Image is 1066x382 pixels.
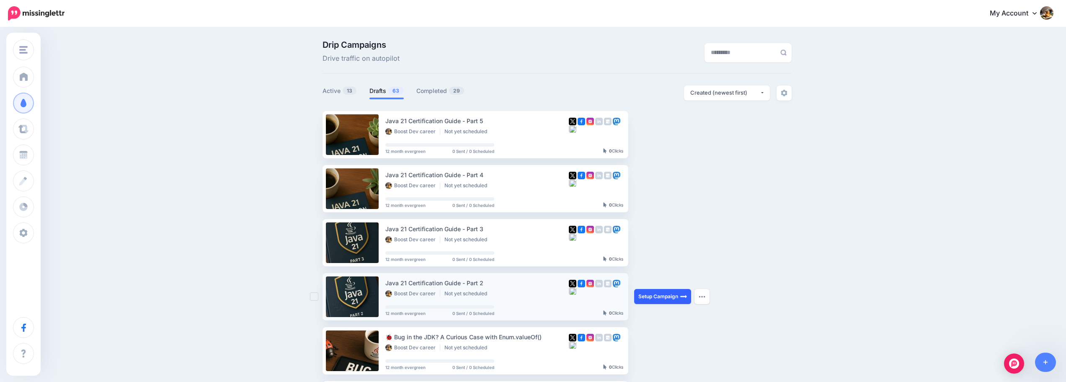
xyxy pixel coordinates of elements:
img: pointer-grey-darker.png [603,202,607,207]
img: twitter-square.png [569,334,576,341]
li: Not yet scheduled [444,236,491,243]
img: linkedin-grey-square.png [595,226,603,233]
img: facebook-square.png [578,172,585,179]
div: Clicks [603,365,623,370]
img: twitter-square.png [569,118,576,125]
img: bluesky-grey-square.png [569,341,576,349]
span: 12 month evergreen [385,203,426,207]
div: Java 21 Certification Guide - Part 5 [385,116,569,126]
img: settings-grey.png [781,90,787,96]
span: 12 month evergreen [385,365,426,369]
img: pointer-grey-darker.png [603,364,607,369]
img: google_business-grey-square.png [604,226,612,233]
img: facebook-square.png [578,280,585,287]
img: bluesky-grey-square.png [569,287,576,295]
b: 0 [609,256,612,261]
img: twitter-square.png [569,226,576,233]
img: dots.png [699,295,705,298]
img: facebook-square.png [578,334,585,341]
div: Clicks [603,257,623,262]
img: mastodon-square.png [613,172,620,179]
img: bluesky-grey-square.png [569,179,576,187]
div: 🐞 Bug in the JDK? A Curious Case with Enum.valueOf() [385,332,569,342]
span: 12 month evergreen [385,149,426,153]
span: 0 Sent / 0 Scheduled [452,203,494,207]
li: Boost Dev career [385,128,440,135]
li: Boost Dev career [385,290,440,297]
img: facebook-square.png [578,118,585,125]
img: mastodon-square.png [613,334,620,341]
span: Drive traffic on autopilot [323,53,400,64]
div: Clicks [603,311,623,316]
img: google_business-grey-square.png [604,334,612,341]
a: Setup Campaign [634,289,691,304]
span: 63 [388,87,403,95]
img: bluesky-grey-square.png [569,233,576,241]
span: 0 Sent / 0 Scheduled [452,365,494,369]
span: 29 [449,87,464,95]
div: Java 21 Certification Guide - Part 2 [385,278,569,288]
div: Java 21 Certification Guide - Part 4 [385,170,569,180]
img: instagram-square.png [586,334,594,341]
a: Active13 [323,86,357,96]
li: Boost Dev career [385,236,440,243]
img: google_business-grey-square.png [604,118,612,125]
img: search-grey-6.png [780,49,787,56]
li: Boost Dev career [385,182,440,189]
img: mastodon-square.png [613,226,620,233]
img: Missinglettr [8,6,65,21]
img: bluesky-grey-square.png [569,125,576,133]
img: menu.png [19,46,28,54]
span: Drip Campaigns [323,41,400,49]
b: 0 [609,148,612,153]
span: 0 Sent / 0 Scheduled [452,257,494,261]
span: 0 Sent / 0 Scheduled [452,149,494,153]
div: Java 21 Certification Guide - Part 3 [385,224,569,234]
img: instagram-square.png [586,280,594,287]
li: Not yet scheduled [444,344,491,351]
img: linkedin-grey-square.png [595,118,603,125]
li: Not yet scheduled [444,182,491,189]
b: 0 [609,202,612,207]
img: facebook-square.png [578,226,585,233]
img: arrow-long-right-white.png [680,293,687,300]
span: 13 [343,87,356,95]
a: My Account [981,3,1053,24]
img: linkedin-grey-square.png [595,334,603,341]
a: Drafts63 [369,86,404,96]
img: linkedin-grey-square.png [595,172,603,179]
img: pointer-grey-darker.png [603,256,607,261]
button: Created (newest first) [684,85,770,101]
li: Boost Dev career [385,344,440,351]
a: Completed29 [416,86,465,96]
b: 0 [609,310,612,315]
img: twitter-square.png [569,280,576,287]
div: Created (newest first) [690,89,760,97]
img: mastodon-square.png [613,280,620,287]
div: Open Intercom Messenger [1004,354,1024,374]
b: 0 [609,364,612,369]
img: pointer-grey-darker.png [603,148,607,153]
span: 12 month evergreen [385,257,426,261]
img: instagram-square.png [586,118,594,125]
img: google_business-grey-square.png [604,280,612,287]
img: google_business-grey-square.png [604,172,612,179]
img: pointer-grey-darker.png [603,310,607,315]
div: Clicks [603,203,623,208]
div: Clicks [603,149,623,154]
img: instagram-square.png [586,226,594,233]
li: Not yet scheduled [444,128,491,135]
li: Not yet scheduled [444,290,491,297]
span: 12 month evergreen [385,311,426,315]
img: mastodon-square.png [613,118,620,125]
img: instagram-square.png [586,172,594,179]
img: linkedin-grey-square.png [595,280,603,287]
img: twitter-square.png [569,172,576,179]
span: 0 Sent / 0 Scheduled [452,311,494,315]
